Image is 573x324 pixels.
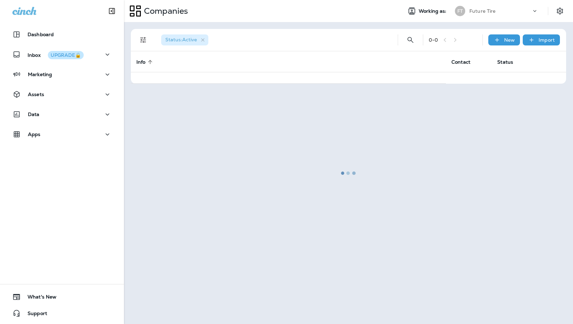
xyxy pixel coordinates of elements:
p: Companies [141,6,188,16]
p: Dashboard [28,32,54,37]
button: InboxUPGRADE🔒 [7,48,117,61]
p: Import [539,37,555,43]
button: Data [7,107,117,121]
span: What's New [21,294,56,302]
p: Data [28,112,40,117]
button: Marketing [7,67,117,81]
button: Settings [554,5,566,17]
p: Apps [28,132,41,137]
p: Future Tire [469,8,496,14]
button: UPGRADE🔒 [48,51,84,59]
div: FT [455,6,465,16]
p: New [504,37,515,43]
p: Inbox [28,51,84,58]
button: Apps [7,127,117,141]
span: Support [21,311,47,319]
button: What's New [7,290,117,304]
button: Dashboard [7,28,117,41]
button: Collapse Sidebar [102,4,122,18]
div: UPGRADE🔒 [51,53,81,58]
button: Assets [7,87,117,101]
button: Support [7,306,117,320]
p: Marketing [28,72,52,77]
span: Working as: [419,8,448,14]
p: Assets [28,92,44,97]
